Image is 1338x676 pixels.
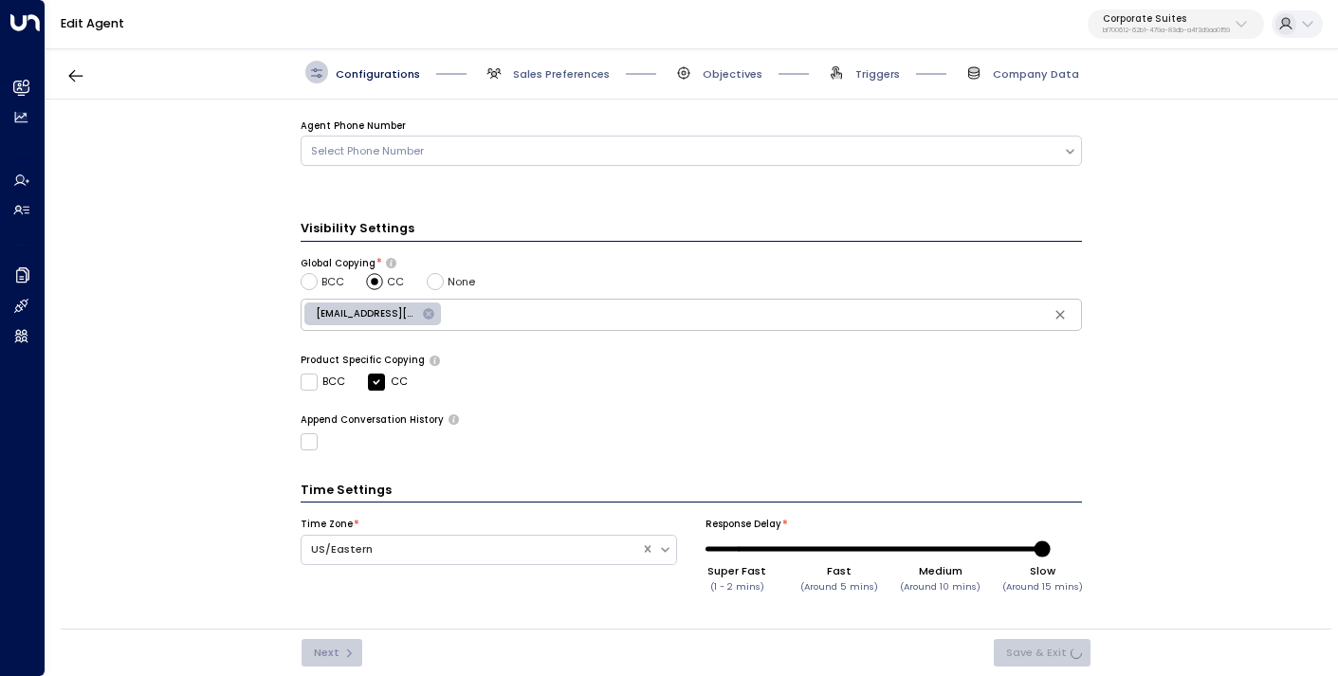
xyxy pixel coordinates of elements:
[304,302,441,325] div: [EMAIL_ADDRESS][DOMAIN_NAME]
[707,563,766,578] div: Super Fast
[301,354,425,367] label: Product Specific Copying
[301,257,376,270] label: Global Copying
[61,15,124,31] a: Edit Agent
[513,66,610,82] span: Sales Preferences
[900,563,981,578] div: Medium
[336,66,420,82] span: Configurations
[301,413,444,427] label: Append Conversation History
[1103,13,1230,25] p: Corporate Suites
[304,307,429,320] span: [EMAIL_ADDRESS][DOMAIN_NAME]
[368,374,408,391] label: CC
[1002,563,1083,578] div: Slow
[301,219,1082,241] h3: Visibility Settings
[448,274,475,290] span: None
[993,66,1079,82] span: Company Data
[710,580,764,593] small: (1 - 2 mins)
[855,66,900,82] span: Triggers
[703,66,762,82] span: Objectives
[301,518,353,531] label: Time Zone
[386,258,396,267] button: Choose whether the agent should include specific emails in the CC or BCC line of all outgoing ema...
[1088,9,1264,40] button: Corporate Suitesbf700612-62b1-479a-83db-a4f3d9aa0159
[311,143,1054,159] div: Select Phone Number
[800,563,878,578] div: Fast
[301,119,406,133] label: Agent Phone Number
[706,518,781,531] label: Response Delay
[301,481,1082,502] h3: Time Settings
[900,580,981,593] small: (Around 10 mins)
[1002,580,1083,593] small: (Around 15 mins)
[387,274,404,290] span: CC
[321,274,344,290] span: BCC
[449,414,459,424] button: Only use if needed, as email clients normally append the conversation history to outgoing emails....
[1103,27,1230,34] p: bf700612-62b1-479a-83db-a4f3d9aa0159
[430,356,440,365] button: Determine if there should be product-specific CC or BCC rules for all of the agent’s emails. Sele...
[301,374,346,391] label: BCC
[800,580,878,593] small: (Around 5 mins)
[1048,302,1072,327] button: Clear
